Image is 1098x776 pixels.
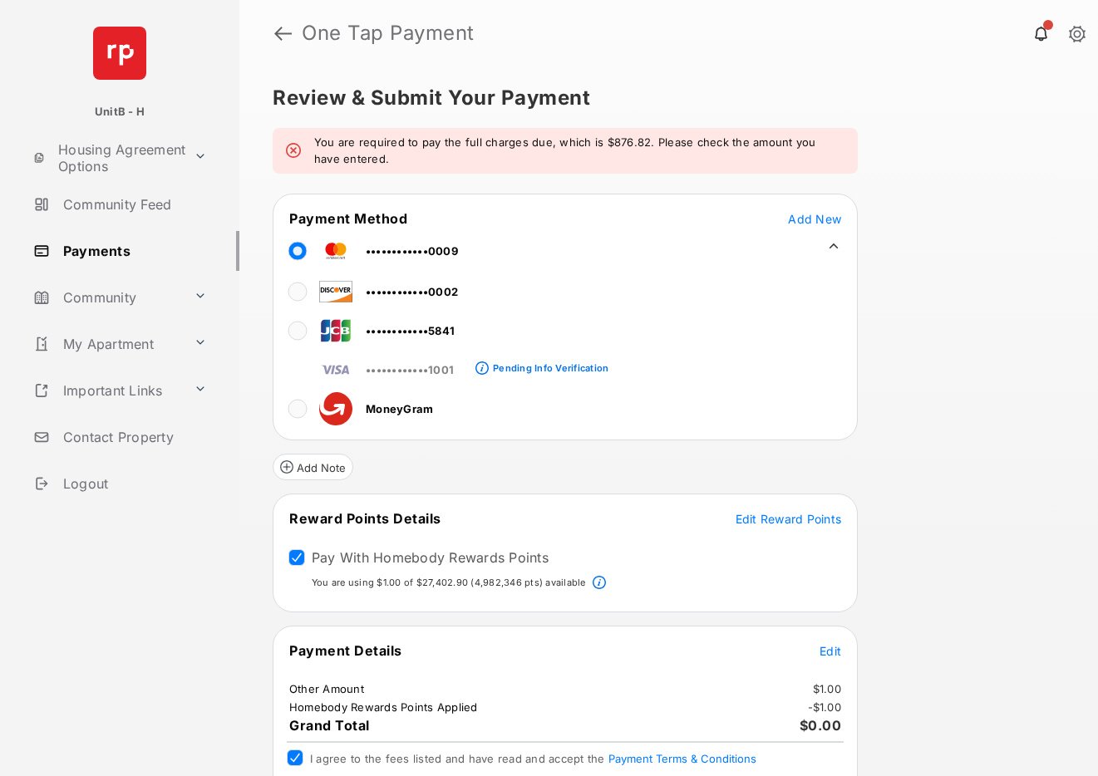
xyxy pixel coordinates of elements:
[489,349,608,377] a: Pending Info Verification
[288,700,479,715] td: Homebody Rewards Points Applied
[366,402,433,415] span: MoneyGram
[289,717,370,734] span: Grand Total
[493,362,608,374] div: Pending Info Verification
[27,417,239,457] a: Contact Property
[302,23,475,43] strong: One Tap Payment
[820,642,841,659] button: Edit
[314,135,844,167] em: You are required to pay the full charges due, which is $876.82. Please check the amount you have ...
[95,104,145,120] p: UnitB - H
[366,244,458,258] span: ••••••••••••0009
[93,27,146,80] img: svg+xml;base64,PHN2ZyB4bWxucz0iaHR0cDovL3d3dy53My5vcmcvMjAwMC9zdmciIHdpZHRoPSI2NCIgaGVpZ2h0PSI2NC...
[736,510,842,527] button: Edit Reward Points
[289,510,441,527] span: Reward Points Details
[736,512,842,526] span: Edit Reward Points
[820,644,841,658] span: Edit
[310,752,756,765] span: I agree to the fees listed and have read and accept the
[788,212,841,226] span: Add New
[27,231,239,271] a: Payments
[27,184,239,224] a: Community Feed
[366,324,455,337] span: ••••••••••••5841
[812,681,842,696] td: $1.00
[27,464,239,503] a: Logout
[27,324,187,364] a: My Apartment
[27,371,187,410] a: Important Links
[312,576,586,590] p: You are using $1.00 of $27,402.90 (4,982,346 pts) available
[366,285,458,298] span: ••••••••••••0002
[800,717,842,734] span: $0.00
[273,88,1051,108] h5: Review & Submit Your Payment
[27,138,187,178] a: Housing Agreement Options
[273,454,353,480] button: Add Note
[788,210,841,227] button: Add New
[289,210,407,227] span: Payment Method
[288,681,365,696] td: Other Amount
[27,277,187,317] a: Community
[289,642,402,659] span: Payment Details
[608,752,756,765] button: I agree to the fees listed and have read and accept the
[366,363,454,376] span: ••••••••••••1001
[312,549,549,566] label: Pay With Homebody Rewards Points
[807,700,843,715] td: - $1.00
